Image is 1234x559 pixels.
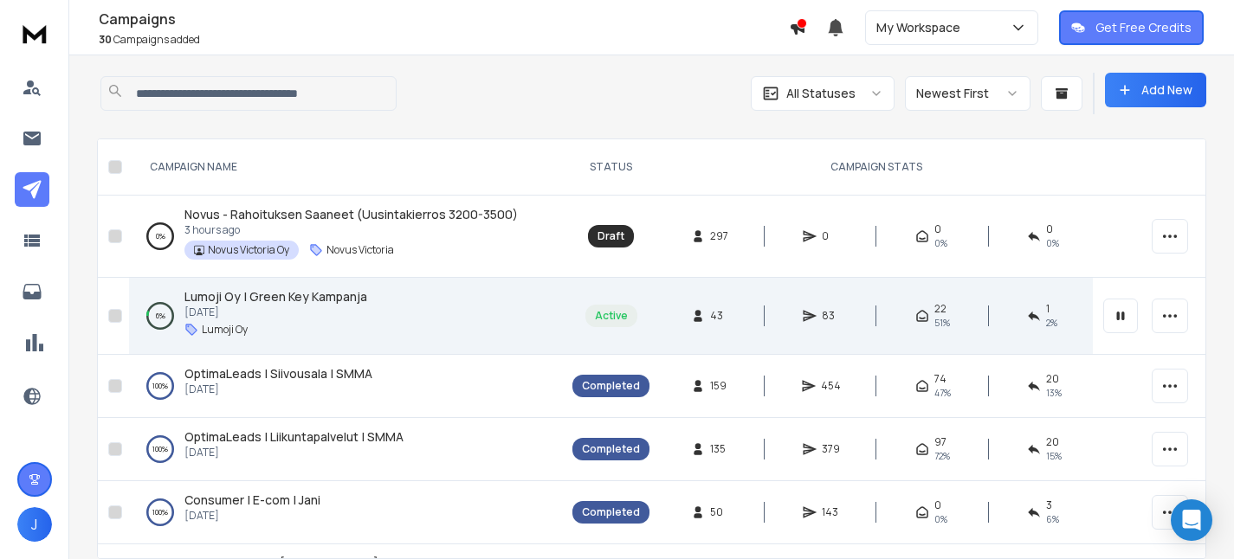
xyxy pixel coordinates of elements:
[184,288,367,305] span: Lumoji Oy | Green Key Kampanja
[934,236,947,250] span: 0%
[1095,19,1192,36] p: Get Free Credits
[710,379,727,393] span: 159
[1046,236,1059,250] span: 0%
[582,505,640,519] div: Completed
[1046,316,1057,330] span: 2 %
[129,418,562,481] td: 100%OptimaLeads | Liikuntapalvelut | SMMA[DATE]
[1046,449,1062,463] span: 15 %
[99,32,112,47] span: 30
[660,139,1093,196] th: CAMPAIGN STATS
[934,512,947,526] span: 0%
[598,229,624,243] div: Draft
[129,355,562,418] td: 100%OptimaLeads | Siivousala | SMMA[DATE]
[822,505,839,519] span: 143
[129,139,562,196] th: CAMPAIGN NAME
[17,507,52,542] button: J
[710,309,727,323] span: 43
[184,206,518,223] a: Novus - Rahoituksen Saaneet (Uusintakierros 3200-3500)
[99,33,789,47] p: Campaigns added
[1046,386,1062,400] span: 13 %
[822,442,840,456] span: 379
[595,309,628,323] div: Active
[934,372,946,386] span: 74
[1059,10,1204,45] button: Get Free Credits
[934,449,950,463] span: 72 %
[934,386,951,400] span: 47 %
[710,229,728,243] span: 297
[1171,499,1212,541] div: Open Intercom Messenger
[129,196,562,278] td: 0%Novus - Rahoituksen Saaneet (Uusintakierros 3200-3500)3 hours agoNovus Victoria OyNovus Victoria
[934,316,950,330] span: 51 %
[17,17,52,49] img: logo
[184,365,372,382] a: OptimaLeads | Siivousala | SMMA
[184,382,372,396] p: [DATE]
[876,19,967,36] p: My Workspace
[822,229,839,243] span: 0
[1046,372,1059,386] span: 20
[184,492,320,508] span: Consumer | E-com | Jani
[934,302,946,316] span: 22
[1046,512,1059,526] span: 6 %
[184,288,367,305] a: Lumoji Oy | Green Key Kampanja
[1046,498,1052,512] span: 3
[326,243,394,257] p: Novus Victoria
[99,9,789,29] h1: Campaigns
[129,278,562,355] td: 6%Lumoji Oy | Green Key Kampanja[DATE]Lumoji Oy
[934,435,946,449] span: 97
[152,440,168,458] p: 100 %
[152,504,168,521] p: 100 %
[905,76,1030,111] button: Newest First
[1105,73,1206,107] button: Add New
[786,85,856,102] p: All Statuses
[156,307,165,324] p: 6 %
[129,481,562,544] td: 100%Consumer | E-com | Jani[DATE]
[184,446,404,459] p: [DATE]
[184,492,320,509] a: Consumer | E-com | Jani
[184,305,367,319] p: [DATE]
[934,498,941,512] span: 0
[184,428,404,446] a: OptimaLeads | Liikuntapalvelut | SMMA
[934,222,941,236] span: 0
[184,509,320,523] p: [DATE]
[184,223,518,237] p: 3 hours ago
[156,228,165,245] p: 0 %
[562,139,660,196] th: STATUS
[1046,222,1053,236] span: 0
[184,428,404,445] span: OptimaLeads | Liikuntapalvelut | SMMA
[710,442,727,456] span: 135
[710,505,727,519] span: 50
[1046,302,1050,316] span: 1
[208,243,289,257] p: Novus Victoria Oy
[202,323,248,337] p: Lumoji Oy
[822,309,839,323] span: 83
[1046,435,1059,449] span: 20
[821,379,841,393] span: 454
[582,442,640,456] div: Completed
[152,377,168,395] p: 100 %
[582,379,640,393] div: Completed
[184,365,372,382] span: OptimaLeads | Siivousala | SMMA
